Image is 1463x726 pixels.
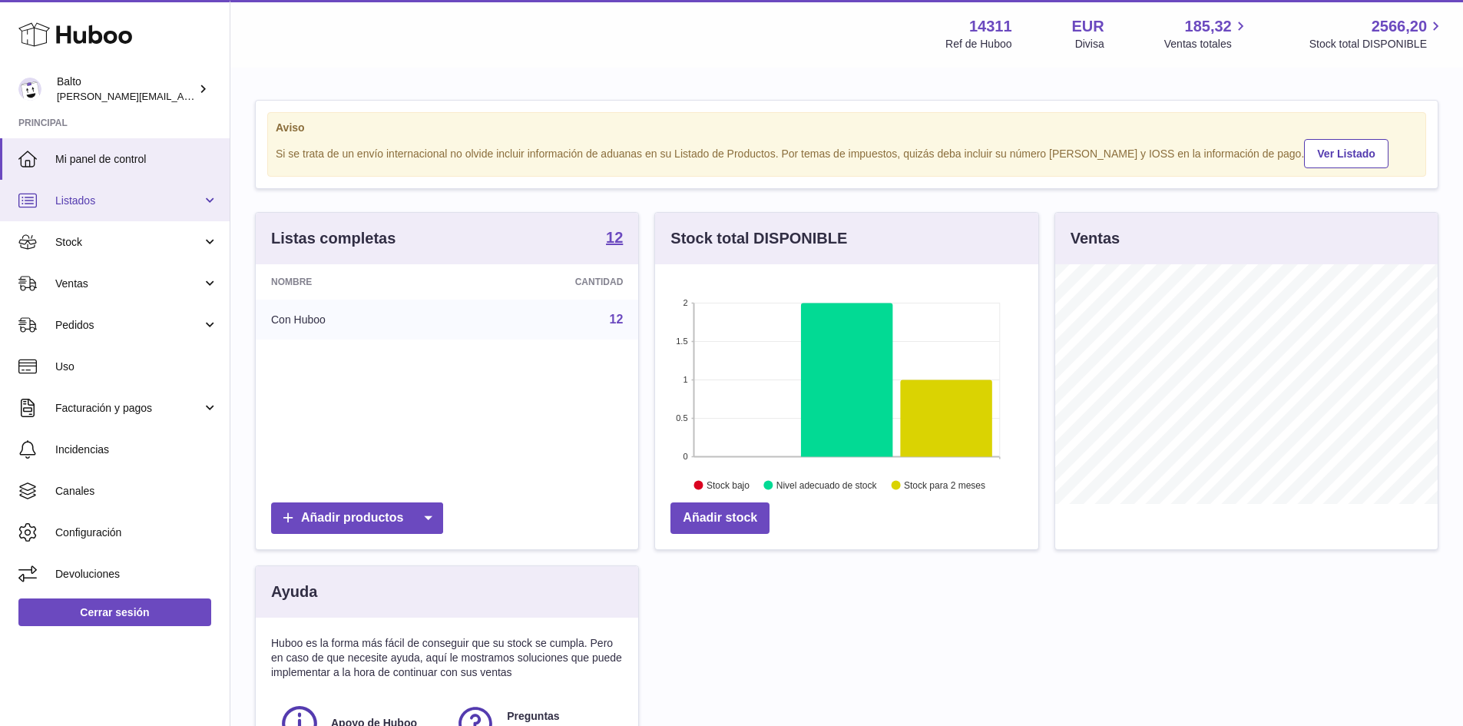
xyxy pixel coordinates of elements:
[606,230,623,245] strong: 12
[276,121,1418,135] strong: Aviso
[256,300,455,340] td: Con Huboo
[945,37,1011,51] div: Ref de Huboo
[677,413,688,423] text: 0.5
[1372,16,1427,37] span: 2566,20
[271,636,623,680] p: Huboo es la forma más fácil de conseguir que su stock se cumpla. Pero en caso de que necesite ayu...
[684,375,688,384] text: 1
[276,137,1418,168] div: Si se trata de un envío internacional no olvide incluir información de aduanas en su Listado de P...
[1075,37,1104,51] div: Divisa
[256,264,455,300] th: Nombre
[55,484,218,499] span: Canales
[1185,16,1232,37] span: 185,32
[271,228,396,249] h3: Listas completas
[55,194,202,208] span: Listados
[610,313,624,326] a: 12
[55,318,202,333] span: Pedidos
[670,228,847,249] h3: Stock total DISPONIBLE
[684,452,688,461] text: 0
[606,230,623,248] a: 12
[1309,16,1445,51] a: 2566,20 Stock total DISPONIBLE
[55,443,218,457] span: Incidencias
[677,336,688,346] text: 1.5
[55,277,202,291] span: Ventas
[1071,228,1120,249] h3: Ventas
[1072,16,1104,37] strong: EUR
[1309,37,1445,51] span: Stock total DISPONIBLE
[55,567,218,582] span: Devoluciones
[904,480,985,491] text: Stock para 2 meses
[55,235,202,250] span: Stock
[707,480,750,491] text: Stock bajo
[18,78,41,101] img: laura@balto.es
[18,598,211,626] a: Cerrar sesión
[55,525,218,540] span: Configuración
[684,298,688,307] text: 2
[57,75,195,104] div: Balto
[271,582,317,602] h3: Ayuda
[670,502,770,534] a: Añadir stock
[55,401,202,416] span: Facturación y pagos
[1164,16,1250,51] a: 185,32 Ventas totales
[1164,37,1250,51] span: Ventas totales
[776,480,878,491] text: Nivel adecuado de stock
[455,264,639,300] th: Cantidad
[969,16,1012,37] strong: 14311
[57,90,308,102] span: [PERSON_NAME][EMAIL_ADDRESS][DOMAIN_NAME]
[55,152,218,167] span: Mi panel de control
[1304,139,1388,168] a: Ver Listado
[55,360,218,374] span: Uso
[271,502,443,534] a: Añadir productos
